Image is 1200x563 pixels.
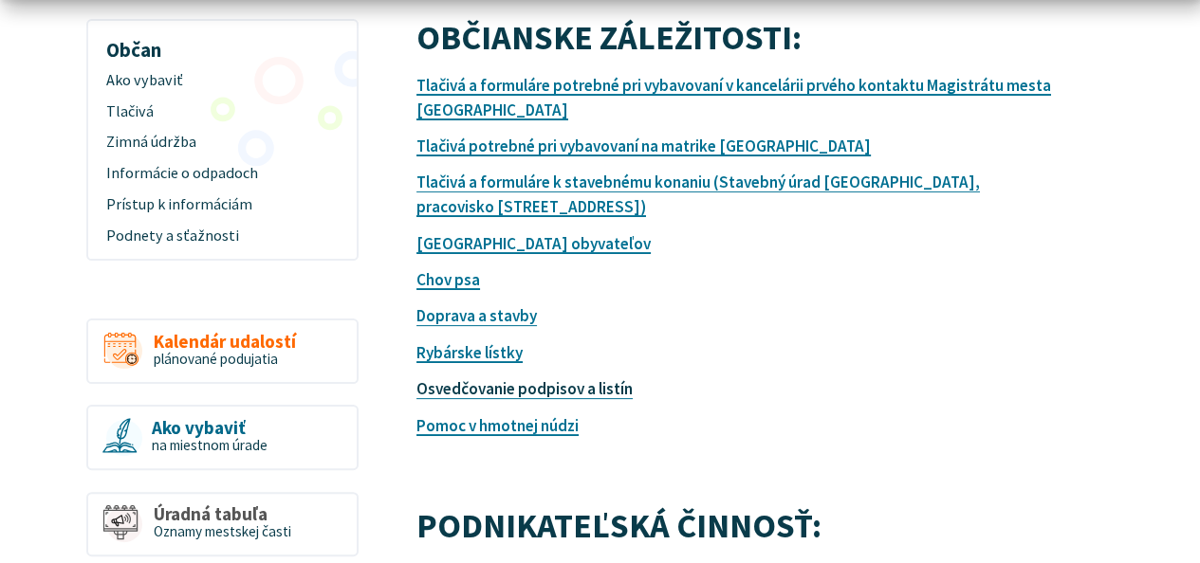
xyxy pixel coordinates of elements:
a: Tlačivá a formuláre k stavebnému konaniu (Stavebný úrad [GEOGRAPHIC_DATA], pracovisko [STREET_ADD... [416,172,980,217]
a: Úradná tabuľa Oznamy mestskej časti [86,492,359,557]
a: Ako vybaviť [96,64,350,96]
span: Oznamy mestskej časti [154,522,291,540]
a: Zimná údržba [96,127,350,158]
strong: PODNIKATEĽSKÁ ČINNOSŤ: [416,503,822,547]
a: Doprava a stavby [416,305,537,326]
a: Ako vybaviť na miestnom úrade [86,405,359,470]
span: Zimná údržba [106,127,339,158]
a: Informácie o odpadoch [96,158,350,190]
span: Kalendár udalostí [154,332,296,352]
span: plánované podujatia [154,350,278,368]
span: Tlačivá [106,96,339,127]
span: Úradná tabuľa [154,504,291,524]
a: Tlačivá a formuláre potrebné pri vybavovaní v kancelárii prvého kontaktu Magistrátu mesta [GEOGRA... [416,75,1051,120]
span: Ako vybaviť [106,64,339,96]
span: Podnety a sťažnosti [106,221,339,252]
a: Tlačivá potrebné pri vybavovaní na matrike [GEOGRAPHIC_DATA] [416,136,871,156]
span: Ako vybaviť [152,418,268,438]
strong: OBČIANSKE ZÁLEŽITOSTI: [416,15,802,59]
a: Osvedčovanie podpisov a listín [416,378,633,399]
a: Kalendár udalostí plánované podujatia [86,318,359,384]
span: Prístup k informáciám [106,190,339,221]
h3: Občan [96,25,350,64]
a: Rybárske lístky [416,342,523,363]
a: Chov psa [416,269,480,290]
a: Tlačivá [96,96,350,127]
span: Informácie o odpadoch [106,158,339,190]
a: [GEOGRAPHIC_DATA] obyvateľov [416,233,651,254]
a: Podnety a sťažnosti [96,221,350,252]
a: Prístup k informáciám [96,190,350,221]
a: Pomoc v hmotnej núdzi [416,415,579,436]
span: na miestnom úrade [152,436,268,454]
